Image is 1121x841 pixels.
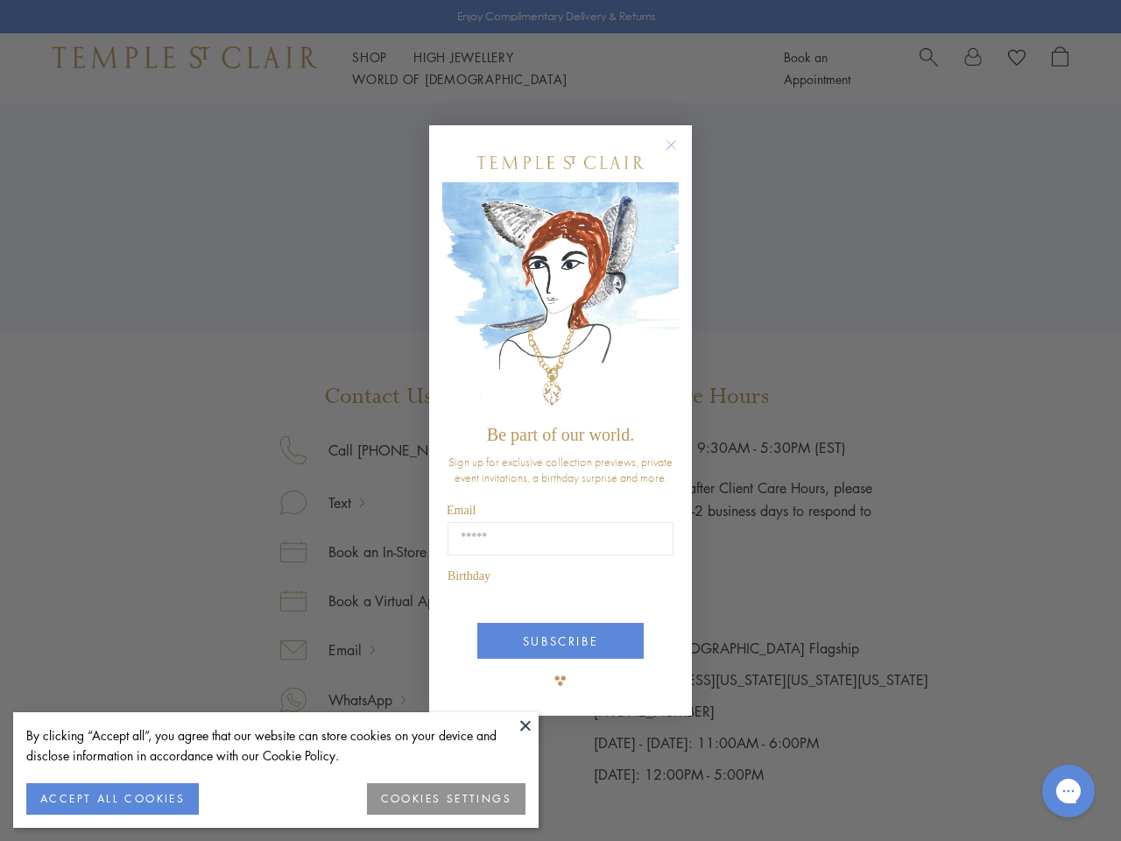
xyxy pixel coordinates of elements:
[448,522,673,555] input: Email
[26,783,199,815] button: ACCEPT ALL COOKIES
[26,725,525,766] div: By clicking “Accept all”, you agree that our website can store cookies on your device and disclos...
[543,663,578,698] img: TSC
[487,425,634,444] span: Be part of our world.
[442,182,679,416] img: c4a9eb12-d91a-4d4a-8ee0-386386f4f338.jpeg
[477,156,644,169] img: Temple St. Clair
[1033,759,1103,823] iframe: Gorgias live chat messenger
[448,569,490,583] span: Birthday
[447,504,476,517] span: Email
[669,143,691,165] button: Close dialog
[477,623,644,659] button: SUBSCRIBE
[448,454,673,485] span: Sign up for exclusive collection previews, private event invitations, a birthday surprise and more.
[367,783,525,815] button: COOKIES SETTINGS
